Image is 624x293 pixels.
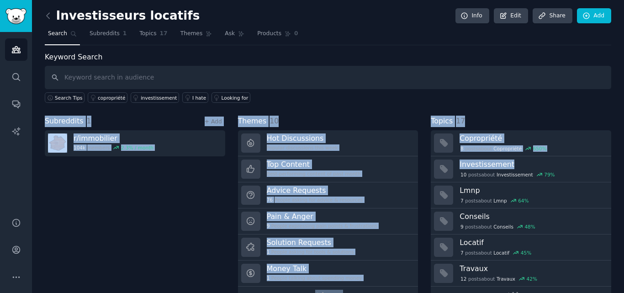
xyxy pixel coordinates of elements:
a: Edit [494,8,528,24]
div: post s about [460,249,532,257]
a: investissement [131,92,179,103]
div: 64 % [518,197,529,204]
a: copropriété [88,92,127,103]
a: Topics17 [136,27,170,45]
a: Ask [222,27,248,45]
button: Search Tips [45,92,85,103]
a: Investissement10postsaboutInvestissement79% [431,156,611,182]
span: 7 [460,250,464,256]
div: People asking for advice & resources [267,197,363,203]
span: 1 [267,275,270,281]
a: Advice Requests76People asking for advice & resources [238,182,418,208]
a: Solution Requests1People asking for tools & solutions [238,234,418,261]
span: 17 [160,30,168,38]
span: Travaux [497,276,515,282]
span: 7 [460,197,464,204]
div: 45 % [521,250,531,256]
span: Subreddits [45,116,84,127]
div: 2.3 % / month [121,144,153,151]
span: 0 [294,30,298,38]
span: 104k [74,144,85,151]
div: copropriété [98,95,125,101]
span: Search Tips [55,95,83,101]
h3: Locatif [460,238,605,247]
div: 650 % [533,145,547,152]
a: Share [533,8,572,24]
h3: Top Content [267,160,361,169]
div: post s about [460,170,555,179]
a: Top ContentBest-performing content of past month [238,156,418,182]
span: Topics [139,30,156,38]
a: Products0 [254,27,301,45]
span: 10 [270,117,279,125]
span: Locatif [493,250,509,256]
h3: Pain & Anger [267,212,377,221]
span: 12 [460,276,466,282]
h3: Lmnp [460,186,605,195]
div: 48 % [524,224,535,230]
h3: Money Talk [267,264,362,273]
a: + Add [205,118,222,125]
a: Looking for [212,92,250,103]
a: Travaux12postsaboutTravaux42% [431,261,611,287]
span: Themes [238,116,267,127]
div: members [74,144,153,151]
h2: Investisseurs locatifs [45,9,200,23]
span: Themes [180,30,203,38]
span: Products [257,30,281,38]
div: People asking for tools & solutions [267,249,354,255]
a: Search [45,27,80,45]
h3: Advice Requests [267,186,363,195]
div: post s about [460,144,547,153]
a: Lmnp7postsaboutLmnp64% [431,182,611,208]
div: I hate [192,95,206,101]
span: 1 [123,30,127,38]
span: Ask [225,30,235,38]
img: immobilier [48,133,67,153]
div: post s about [460,197,529,205]
div: 79 % [544,171,555,178]
span: Topics [431,116,453,127]
img: GummySearch logo [5,8,26,24]
span: 9 [267,223,270,229]
a: Conseils9postsaboutConseils48% [431,208,611,234]
span: 76 [267,197,273,203]
h3: Travaux [460,264,605,273]
div: Best-performing content of past month [267,170,361,177]
div: People expressing pain points & frustrations [267,223,377,229]
div: post s about [460,223,536,231]
a: Info [455,8,489,24]
span: Subreddits [90,30,120,38]
span: 17 [456,117,465,125]
span: Investissement [497,171,533,178]
div: post s about [460,275,538,283]
h3: Hot Discussions [267,133,338,143]
span: 8 [460,145,464,152]
span: 1 [267,249,270,255]
span: Copropriété [493,145,522,152]
span: Search [48,30,67,38]
div: investissement [141,95,177,101]
h3: Conseils [460,212,605,221]
span: Lmnp [493,197,507,204]
input: Keyword search in audience [45,66,611,89]
div: 42 % [527,276,537,282]
span: 9 [460,224,464,230]
h3: Solution Requests [267,238,354,247]
a: Pain & Anger9People expressing pain points & frustrations [238,208,418,234]
a: Money Talk1People talking about spending money [238,261,418,287]
label: Keyword Search [45,53,102,61]
div: People talking about spending money [267,275,362,281]
a: Copropriété8postsaboutCopropriété650% [431,130,611,156]
a: r/immobilier104kmembers2.3% / month [45,130,225,156]
div: Popular discussions this week [267,144,338,151]
a: Locatif7postsaboutLocatif45% [431,234,611,261]
div: Looking for [222,95,249,101]
h3: Investissement [460,160,605,169]
span: 1 [87,117,91,125]
a: Add [577,8,611,24]
a: Hot DiscussionsPopular discussions this week [238,130,418,156]
span: 10 [460,171,466,178]
a: Subreddits1 [86,27,130,45]
h3: Copropriété [460,133,605,143]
